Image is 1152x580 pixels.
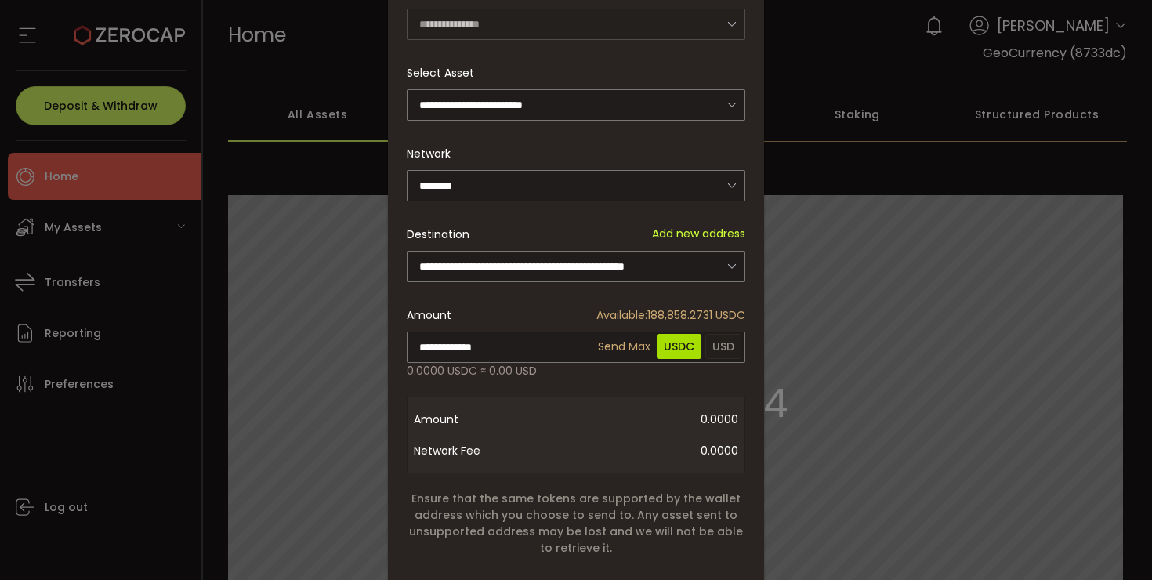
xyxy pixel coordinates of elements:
[596,307,647,323] span: Available:
[539,404,738,435] span: 0.0000
[407,363,537,379] span: 0.0000 USDC ≈ 0.00 USD
[1074,505,1152,580] iframe: Chat Widget
[407,146,460,161] label: Network
[407,65,484,81] label: Select Asset
[705,334,741,359] span: USD
[414,404,539,435] span: Amount
[652,226,745,242] span: Add new address
[407,227,469,242] span: Destination
[657,334,701,359] span: USDC
[596,307,745,324] span: 188,858.2731 USDC
[539,435,738,466] span: 0.0000
[407,307,451,324] span: Amount
[414,435,539,466] span: Network Fee
[407,491,745,556] span: Ensure that the same tokens are supported by the wallet address which you choose to send to. Any ...
[1074,505,1152,580] div: Widżet czatu
[596,331,653,362] span: Send Max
